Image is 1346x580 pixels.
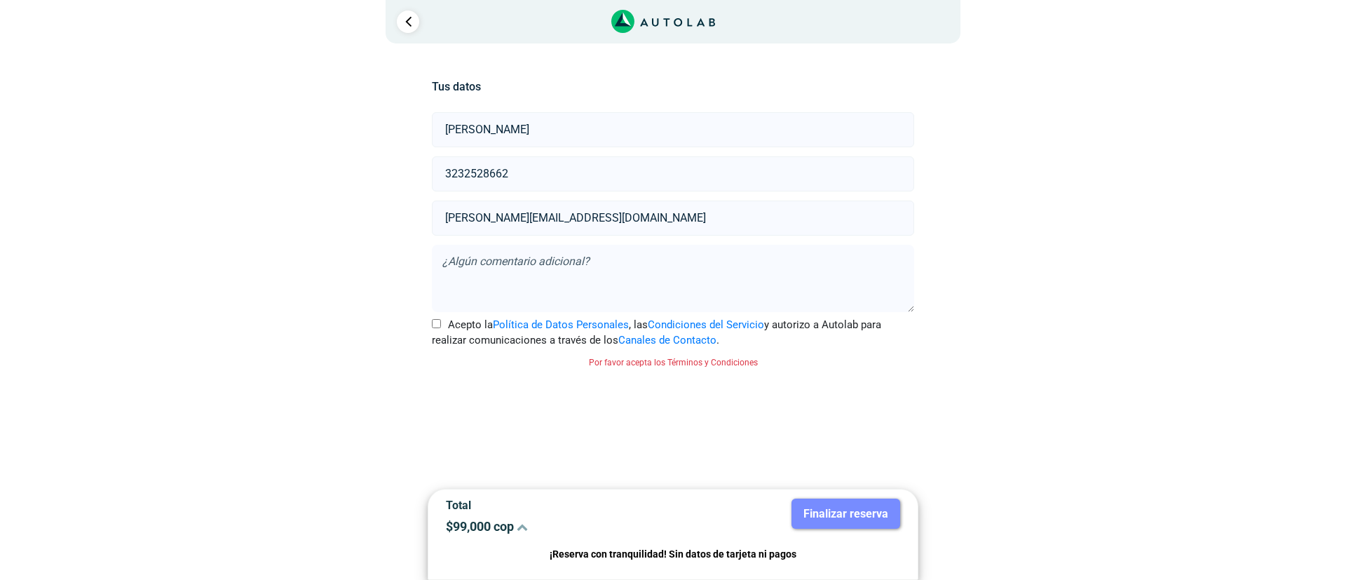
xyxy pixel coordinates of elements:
[432,319,441,328] input: Acepto laPolítica de Datos Personales, lasCondiciones del Servicioy autorizo a Autolab para reali...
[446,519,662,534] p: $ 99,000 cop
[432,112,913,147] input: Nombre y apellido
[446,546,900,562] p: ¡Reserva con tranquilidad! Sin datos de tarjeta ni pagos
[446,499,662,512] p: Total
[791,499,900,529] button: Finalizar reserva
[618,334,716,346] a: Canales de Contacto
[432,201,913,236] input: Correo electrónico
[648,318,764,331] a: Condiciones del Servicio
[397,11,419,33] a: Ir al paso anterior
[589,358,758,367] small: Por favor acepta los Términos y Condiciones
[432,317,913,349] label: Acepto la , las y autorizo a Autolab para realizar comunicaciones a través de los .
[611,14,716,27] a: Link al sitio de autolab
[432,80,913,93] h5: Tus datos
[432,156,913,191] input: Celular
[493,318,629,331] a: Política de Datos Personales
